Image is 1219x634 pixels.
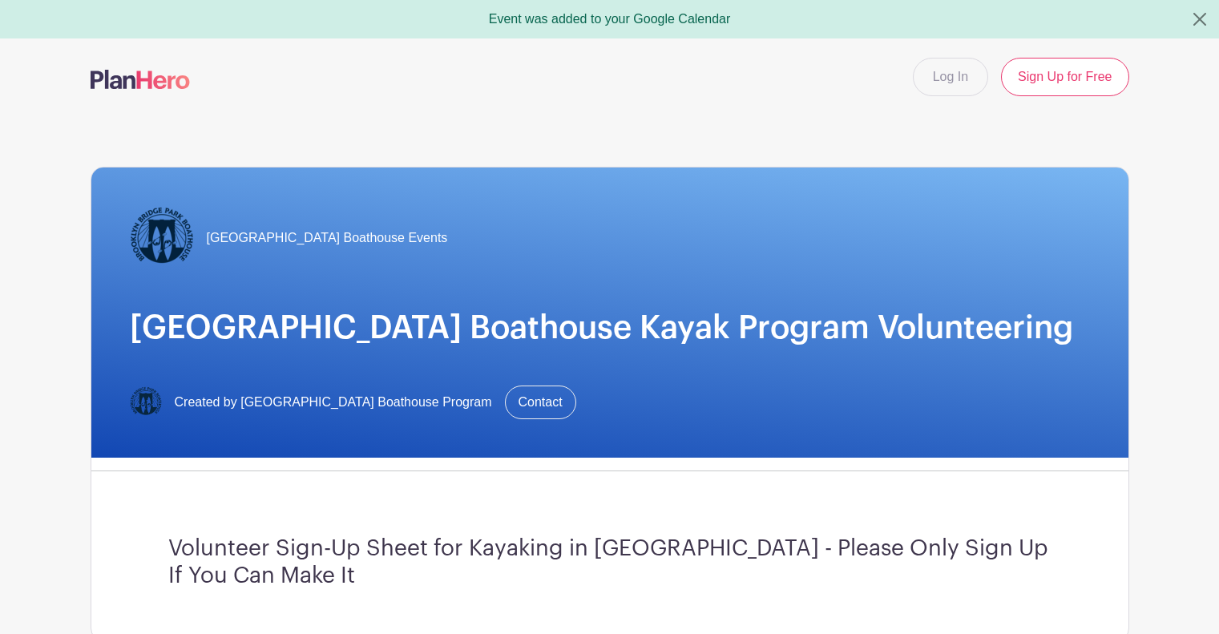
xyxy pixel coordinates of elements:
[168,535,1051,589] h3: Volunteer Sign-Up Sheet for Kayaking in [GEOGRAPHIC_DATA] - Please Only Sign Up If You Can Make It
[1001,58,1128,96] a: Sign Up for Free
[175,393,492,412] span: Created by [GEOGRAPHIC_DATA] Boathouse Program
[130,309,1090,347] h1: [GEOGRAPHIC_DATA] Boathouse Kayak Program Volunteering
[91,70,190,89] img: logo-507f7623f17ff9eddc593b1ce0a138ce2505c220e1c5a4e2b4648c50719b7d32.svg
[207,228,448,248] span: [GEOGRAPHIC_DATA] Boathouse Events
[913,58,988,96] a: Log In
[130,386,162,418] img: Logo-Title.png
[505,386,576,419] a: Contact
[130,206,194,270] img: Logo-Title.png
